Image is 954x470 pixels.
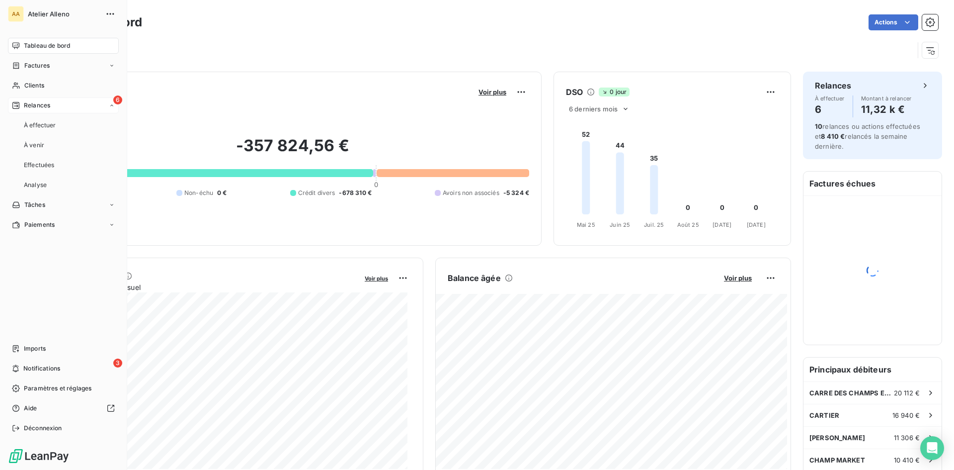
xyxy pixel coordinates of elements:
[503,188,529,197] span: -5 324 €
[24,121,56,130] span: À effectuer
[23,364,60,373] span: Notifications
[721,274,755,282] button: Voir plus
[803,172,942,195] h6: Factures échues
[184,188,213,197] span: Non-échu
[894,434,920,442] span: 11 306 €
[809,411,839,419] span: CARTIER
[217,188,227,197] span: 0 €
[821,132,845,140] span: 8 410 €
[24,41,70,50] span: Tableau de bord
[24,81,44,90] span: Clients
[644,221,664,228] tspan: Juil. 25
[892,411,920,419] span: 16 940 €
[747,221,766,228] tspan: [DATE]
[610,221,630,228] tspan: Juin 25
[24,220,55,229] span: Paiements
[56,282,358,292] span: Chiffre d'affaires mensuel
[677,221,699,228] tspan: Août 25
[362,274,391,282] button: Voir plus
[815,101,845,117] h4: 6
[24,161,55,170] span: Effectuées
[577,221,595,228] tspan: Mai 25
[339,188,372,197] span: -678 310 €
[894,389,920,397] span: 20 112 €
[8,448,70,464] img: Logo LeanPay
[443,188,499,197] span: Avoirs non associés
[815,122,822,130] span: 10
[569,105,618,113] span: 6 derniers mois
[8,400,119,416] a: Aide
[374,181,378,188] span: 0
[566,86,583,98] h6: DSO
[24,101,50,110] span: Relances
[809,456,865,464] span: CHAMP MARKET
[713,221,731,228] tspan: [DATE]
[24,61,50,70] span: Factures
[24,384,91,393] span: Paramètres et réglages
[28,10,99,18] span: Atelier Alleno
[24,141,44,150] span: À venir
[24,404,37,413] span: Aide
[24,424,62,433] span: Déconnexion
[24,200,45,209] span: Tâches
[809,434,865,442] span: [PERSON_NAME]
[56,136,529,166] h2: -357 824,56 €
[476,88,509,96] button: Voir plus
[113,359,122,368] span: 3
[920,436,944,460] div: Open Intercom Messenger
[298,188,335,197] span: Crédit divers
[365,275,388,282] span: Voir plus
[24,344,46,353] span: Imports
[809,389,894,397] span: CARRE DES CHAMPS ELYSEES
[815,95,845,101] span: À effectuer
[599,88,630,96] span: 0 jour
[869,14,918,30] button: Actions
[448,272,501,284] h6: Balance âgée
[478,88,506,96] span: Voir plus
[894,456,920,464] span: 10 410 €
[861,101,912,117] h4: 11,32 k €
[861,95,912,101] span: Montant à relancer
[8,6,24,22] div: AA
[724,274,752,282] span: Voir plus
[815,122,920,150] span: relances ou actions effectuées et relancés la semaine dernière.
[24,181,47,189] span: Analyse
[803,358,942,381] h6: Principaux débiteurs
[113,95,122,104] span: 6
[815,80,851,92] h6: Relances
